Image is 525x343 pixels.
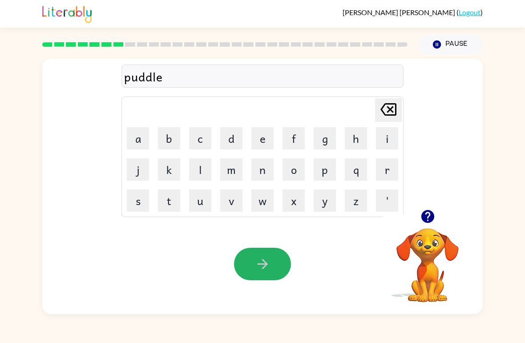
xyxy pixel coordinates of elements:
[251,127,274,149] button: e
[283,127,305,149] button: f
[345,190,367,212] button: z
[124,67,401,86] div: puddle
[376,190,398,212] button: '
[314,127,336,149] button: g
[220,158,242,181] button: m
[251,158,274,181] button: n
[127,190,149,212] button: s
[127,158,149,181] button: j
[158,190,180,212] button: t
[158,158,180,181] button: k
[418,34,483,55] button: Pause
[345,158,367,181] button: q
[383,214,472,303] video: Your browser must support playing .mp4 files to use Literably. Please try using another browser.
[220,190,242,212] button: v
[345,127,367,149] button: h
[127,127,149,149] button: a
[343,8,483,16] div: ( )
[189,127,211,149] button: c
[283,158,305,181] button: o
[459,8,481,16] a: Logout
[251,190,274,212] button: w
[283,190,305,212] button: x
[42,4,92,23] img: Literably
[314,190,336,212] button: y
[189,190,211,212] button: u
[189,158,211,181] button: l
[220,127,242,149] button: d
[158,127,180,149] button: b
[376,127,398,149] button: i
[343,8,456,16] span: [PERSON_NAME] [PERSON_NAME]
[314,158,336,181] button: p
[376,158,398,181] button: r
